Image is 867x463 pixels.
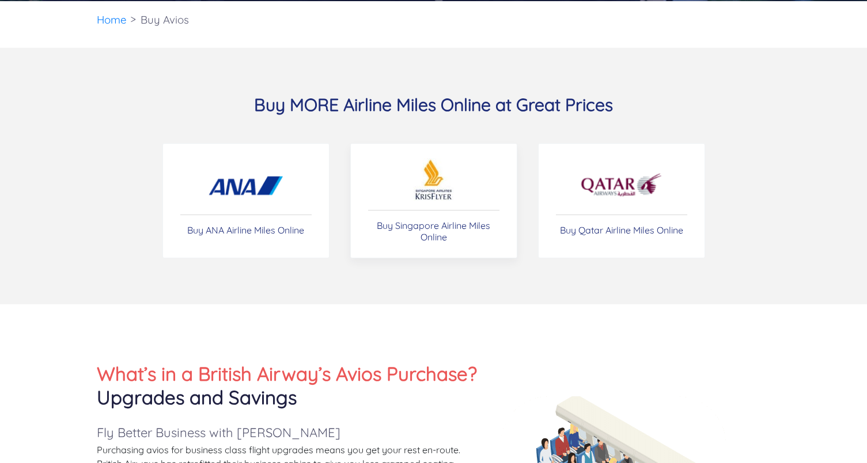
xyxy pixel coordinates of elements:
[538,143,705,258] a: Buy Qatar Airline Miles Online
[97,362,483,409] h2: What’s in a British Airway’s Avios Purchase?
[560,224,683,236] p: Buy Qatar Airline Miles Online
[97,94,771,116] h3: Buy MORE Airline Miles Online at Great Prices
[97,423,483,443] h5: Fly Better Business with [PERSON_NAME]
[580,165,663,205] img: Buy Qatr miles online
[368,220,499,243] p: Buy Singapore Airline Miles Online
[187,224,304,236] p: Buy ANA Airline Miles Online
[162,143,330,258] a: Buy ANA Airline Miles Online
[414,158,453,201] img: Buy British Airways airline miles online
[97,13,127,26] a: Home
[206,165,286,205] img: Buy ANA miles online
[97,385,297,409] span: Upgrades and Savings
[135,1,195,39] li: Buy Avios
[350,143,517,258] a: Buy Singapore Airline Miles Online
